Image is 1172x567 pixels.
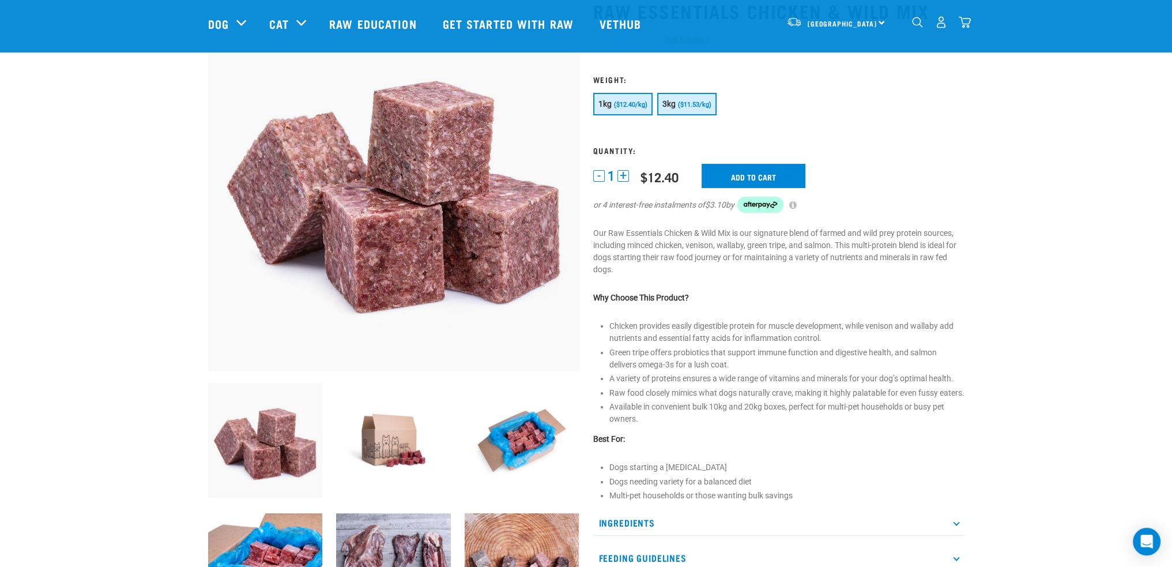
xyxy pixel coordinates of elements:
[593,75,964,84] h3: Weight:
[588,1,656,47] a: Vethub
[737,197,783,213] img: Afterpay
[640,170,679,184] div: $12.40
[912,17,923,28] img: home-icon-1@2x.png
[336,383,451,498] img: Raw Essentials Bulk 10kg Raw Dog Food Box Exterior Design
[208,15,229,32] a: Dog
[593,146,964,155] h3: Quantity:
[609,373,964,385] li: A variety of proteins ensures a wide range of vitamins and minerals for your dog’s optimal health.
[593,434,625,444] strong: Best For:
[593,227,964,276] p: Our Raw Essentials Chicken & Wild Mix is our signature blend of farmed and wild prey protein sour...
[598,99,612,108] span: 1kg
[657,93,717,115] button: 3kg ($11.53/kg)
[593,293,689,302] strong: Why Choose This Product?
[593,170,605,182] button: -
[593,510,964,536] p: Ingredients
[662,99,676,108] span: 3kg
[593,197,964,213] div: or 4 interest-free instalments of by
[269,15,289,32] a: Cat
[609,476,964,488] li: Dogs needing variety for a balanced diet
[593,93,653,115] button: 1kg ($12.40/kg)
[609,387,964,399] li: Raw food closely mimics what dogs naturally crave, making it highly palatable for even fussy eaters.
[609,347,964,371] li: Green tripe offers probiotics that support immune function and digestive health, and salmon deliv...
[786,17,802,27] img: van-moving.png
[431,1,588,47] a: Get started with Raw
[614,101,647,108] span: ($12.40/kg)
[609,461,964,474] li: Dogs starting a [MEDICAL_DATA]
[318,1,431,47] a: Raw Education
[609,401,964,425] li: Available in convenient bulk 10kg and 20kg boxes, perfect for multi-pet households or busy pet ow...
[1133,528,1160,555] div: Open Intercom Messenger
[808,21,877,25] span: [GEOGRAPHIC_DATA]
[609,490,964,502] li: Multi-pet households or those wanting bulk savings
[608,170,615,182] span: 1
[465,383,579,498] img: Raw Essentials Bulk 10kg Raw Dog Food Box
[208,383,323,498] img: Pile Of Cubed Chicken Wild Meat Mix
[617,170,629,182] button: +
[959,16,971,28] img: home-icon@2x.png
[609,320,964,344] li: Chicken provides easily digestible protein for muscle development, while venison and wallaby add ...
[935,16,947,28] img: user.png
[705,199,726,211] span: $3.10
[702,164,805,188] input: Add to cart
[678,101,711,108] span: ($11.53/kg)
